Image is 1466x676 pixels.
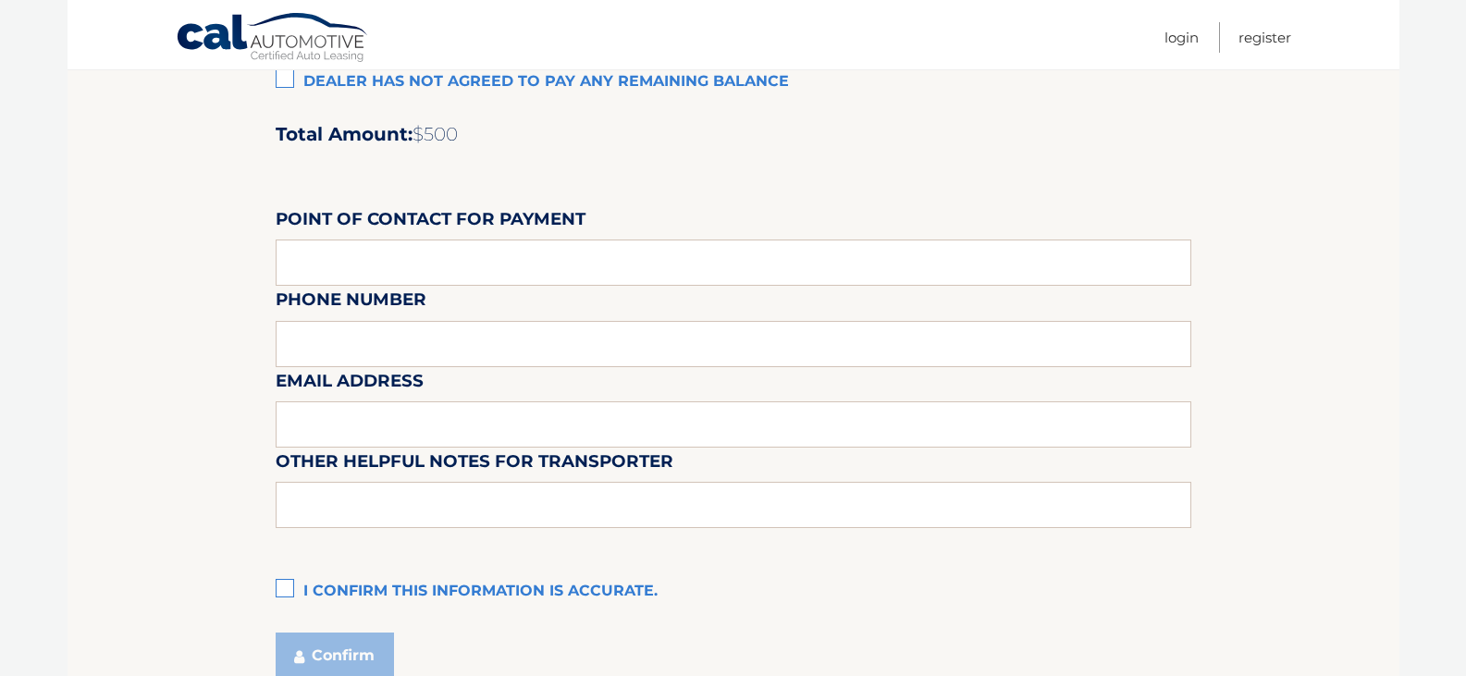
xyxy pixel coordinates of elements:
[1238,22,1291,53] a: Register
[276,64,1191,101] label: Dealer has not agreed to pay any remaining balance
[276,123,1191,146] h2: Total Amount:
[176,12,370,66] a: Cal Automotive
[276,448,673,482] label: Other helpful notes for transporter
[276,205,585,240] label: Point of Contact for Payment
[276,367,424,401] label: Email Address
[1164,22,1199,53] a: Login
[276,573,1191,610] label: I confirm this information is accurate.
[413,123,458,145] span: $500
